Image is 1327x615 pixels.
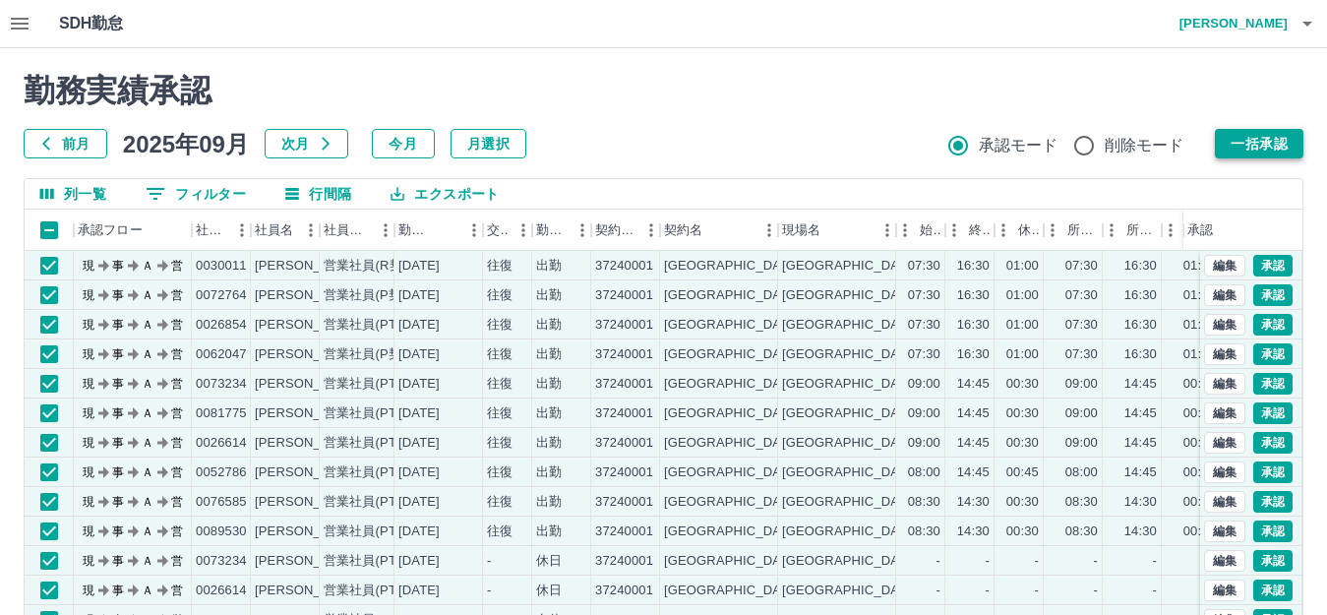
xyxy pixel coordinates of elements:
[1126,210,1158,251] div: 所定終業
[398,523,440,541] div: [DATE]
[1006,345,1039,364] div: 01:00
[83,436,94,450] text: 現
[487,434,513,453] div: 往復
[782,286,1174,305] div: [GEOGRAPHIC_DATA]立[PERSON_NAME][GEOGRAPHIC_DATA]
[324,582,427,600] div: 営業社員(PT契約)
[398,404,440,423] div: [DATE]
[1103,210,1162,251] div: 所定終業
[192,210,251,251] div: 社員番号
[130,179,262,209] button: フィルター表示
[1067,210,1099,251] div: 所定開始
[398,316,440,335] div: [DATE]
[536,257,562,276] div: 出勤
[1204,255,1245,277] button: 編集
[1253,373,1293,395] button: 承認
[487,552,491,571] div: -
[595,316,653,335] div: 37240001
[1006,375,1039,394] div: 00:30
[171,318,183,332] text: 営
[255,257,362,276] div: [PERSON_NAME]
[1094,552,1098,571] div: -
[1124,257,1157,276] div: 16:30
[320,210,394,251] div: 社員区分
[112,259,124,273] text: 事
[782,404,1174,423] div: [GEOGRAPHIC_DATA]立[PERSON_NAME][GEOGRAPHIC_DATA]
[957,257,990,276] div: 16:30
[664,404,800,423] div: [GEOGRAPHIC_DATA]
[957,434,990,453] div: 14:45
[142,377,153,391] text: Ａ
[398,375,440,394] div: [DATE]
[196,375,247,394] div: 0073234
[1183,316,1216,335] div: 01:00
[112,465,124,479] text: 事
[1105,134,1184,157] span: 削除モード
[936,582,940,600] div: -
[1253,550,1293,572] button: 承認
[1035,552,1039,571] div: -
[25,179,122,209] button: 列選択
[1006,434,1039,453] div: 00:30
[1204,432,1245,454] button: 編集
[1204,402,1245,424] button: 編集
[782,552,1174,571] div: [GEOGRAPHIC_DATA]立[PERSON_NAME][GEOGRAPHIC_DATA]
[255,210,293,251] div: 社員名
[487,375,513,394] div: 往復
[986,552,990,571] div: -
[1065,523,1098,541] div: 08:30
[908,523,940,541] div: 08:30
[1006,523,1039,541] div: 00:30
[324,552,427,571] div: 営業社員(PT契約)
[509,215,538,245] button: メニュー
[1183,345,1216,364] div: 01:00
[1183,257,1216,276] div: 01:00
[255,375,362,394] div: [PERSON_NAME]
[1044,210,1103,251] div: 所定開始
[196,523,247,541] div: 0089530
[1183,375,1216,394] div: 00:30
[142,554,153,568] text: Ａ
[782,375,1174,394] div: [GEOGRAPHIC_DATA]立[PERSON_NAME][GEOGRAPHIC_DATA]
[595,523,653,541] div: 37240001
[1204,343,1245,365] button: 編集
[1006,463,1039,482] div: 00:45
[398,493,440,512] div: [DATE]
[324,345,419,364] div: 営業社員(P契約)
[142,259,153,273] text: Ａ
[74,210,192,251] div: 承認フロー
[1124,434,1157,453] div: 14:45
[1215,129,1303,158] button: 一括承認
[782,523,1174,541] div: [GEOGRAPHIC_DATA]立[PERSON_NAME][GEOGRAPHIC_DATA]
[957,345,990,364] div: 16:30
[1153,552,1157,571] div: -
[1183,463,1216,482] div: 00:45
[1124,463,1157,482] div: 14:45
[1253,314,1293,336] button: 承認
[112,554,124,568] text: 事
[112,436,124,450] text: 事
[664,345,800,364] div: [GEOGRAPHIC_DATA]
[83,406,94,420] text: 現
[896,210,945,251] div: 始業
[1124,493,1157,512] div: 14:30
[1183,523,1216,541] div: 00:30
[536,286,562,305] div: 出勤
[532,210,591,251] div: 勤務区分
[568,215,597,245] button: メニュー
[1035,582,1039,600] div: -
[255,286,362,305] div: [PERSON_NAME]
[1124,523,1157,541] div: 14:30
[920,210,941,251] div: 始業
[664,582,800,600] div: [GEOGRAPHIC_DATA]
[1065,493,1098,512] div: 08:30
[1187,210,1213,251] div: 承認
[1006,257,1039,276] div: 01:00
[324,404,427,423] div: 営業社員(PT契約)
[398,582,440,600] div: [DATE]
[782,493,1174,512] div: [GEOGRAPHIC_DATA]立[PERSON_NAME][GEOGRAPHIC_DATA]
[398,434,440,453] div: [DATE]
[83,318,94,332] text: 現
[451,129,526,158] button: 月選択
[487,404,513,423] div: 往復
[196,463,247,482] div: 0052786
